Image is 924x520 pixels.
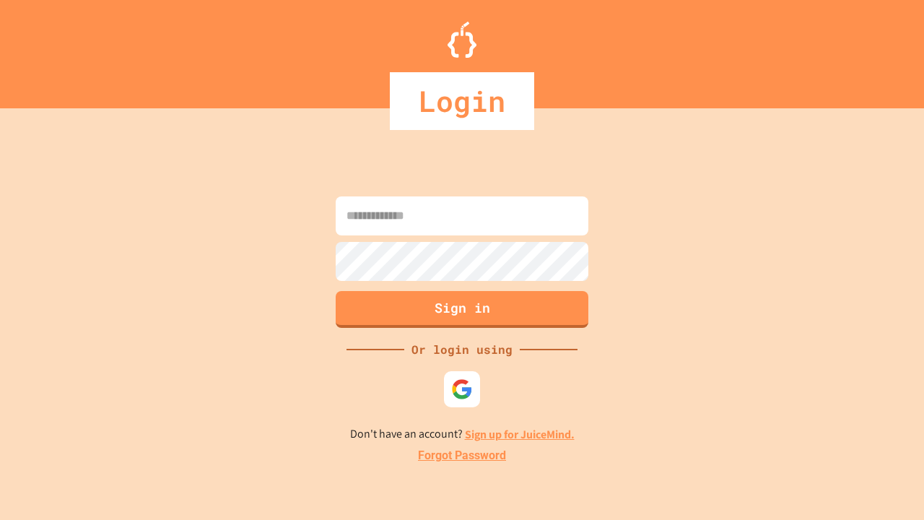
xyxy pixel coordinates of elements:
[863,462,910,506] iframe: chat widget
[390,72,534,130] div: Login
[404,341,520,358] div: Or login using
[350,425,575,443] p: Don't have an account?
[804,399,910,461] iframe: chat widget
[451,378,473,400] img: google-icon.svg
[418,447,506,464] a: Forgot Password
[448,22,476,58] img: Logo.svg
[336,291,588,328] button: Sign in
[465,427,575,442] a: Sign up for JuiceMind.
